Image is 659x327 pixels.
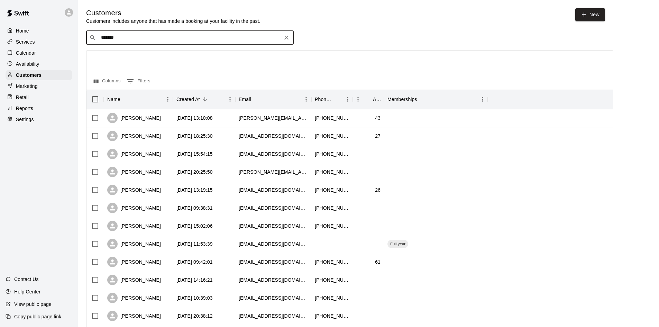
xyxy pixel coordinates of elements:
div: Search customers by name or email [86,31,294,45]
div: shira99@yahoo.com [239,205,308,211]
div: qrscrivner@live.com [239,222,308,229]
div: kcatwray@gmail.com [239,276,308,283]
div: 2025-09-03 20:25:50 [176,169,213,175]
div: sbrussell@live.com [239,258,308,265]
div: watermelonlover0004@gmail.com [239,294,308,301]
p: Reports [16,105,33,112]
div: [PERSON_NAME] [107,203,161,213]
div: [PERSON_NAME] [107,257,161,267]
div: 2025-08-27 14:16:21 [176,276,213,283]
div: 2025-08-29 11:53:39 [176,240,213,247]
div: [PERSON_NAME] [107,185,161,195]
p: Marketing [16,83,38,90]
div: [PERSON_NAME] [107,311,161,321]
div: 2025-08-30 13:19:15 [176,187,213,193]
button: Show filters [125,76,152,87]
div: Name [104,90,173,109]
div: Memberships [387,90,417,109]
div: jefferyhensel@yahoo.com [239,312,308,319]
div: 27 [375,133,381,139]
div: +16232173121 [315,115,349,121]
div: 43 [375,115,381,121]
p: Copy public page link [14,313,61,320]
button: Menu [342,94,353,105]
button: Sort [363,94,373,104]
div: 2025-08-30 09:38:31 [176,205,213,211]
div: +14803264849 [315,276,349,283]
div: 2025-08-29 15:02:06 [176,222,213,229]
div: waltertyler44@gmail.com [239,151,308,157]
button: Select columns [92,76,122,87]
div: wade.rick00@gmail.com [239,115,308,121]
div: [PERSON_NAME] [107,113,161,123]
a: Availability [6,59,72,69]
a: Retail [6,92,72,102]
h5: Customers [86,8,260,18]
a: Customers [6,70,72,80]
div: [PERSON_NAME] [107,275,161,285]
div: Full year [387,240,408,248]
div: +12188393557 [315,205,349,211]
p: Customers [16,72,42,79]
button: Menu [301,94,311,105]
p: Availability [16,61,39,67]
div: 2025-08-24 10:39:03 [176,294,213,301]
button: Sort [251,94,261,104]
a: Settings [6,114,72,125]
a: Services [6,37,72,47]
div: +13106610001 [315,294,349,301]
p: Customers includes anyone that has made a booking at your facility in the past. [86,18,260,25]
div: Phone Number [315,90,333,109]
button: Sort [417,94,427,104]
p: Calendar [16,49,36,56]
div: [PERSON_NAME] [107,293,161,303]
a: Home [6,26,72,36]
button: Sort [333,94,342,104]
div: [PERSON_NAME] [107,221,161,231]
div: Age [373,90,381,109]
div: Phone Number [311,90,353,109]
div: [PERSON_NAME] [107,167,161,177]
div: [PERSON_NAME] [107,149,161,159]
button: Clear [282,33,291,43]
p: Retail [16,94,29,101]
div: +14802709050 [315,151,349,157]
div: toimorren@yahoo.com [239,240,308,247]
div: Memberships [384,90,488,109]
div: 26 [375,187,381,193]
button: Menu [163,94,173,105]
button: Sort [200,94,210,104]
p: Home [16,27,29,34]
button: Menu [353,94,363,105]
button: Sort [120,94,130,104]
a: Marketing [6,81,72,91]
button: Menu [225,94,235,105]
p: Settings [16,116,34,123]
a: Calendar [6,48,72,58]
div: rgrankin22@gmail.com [239,133,308,139]
p: Help Center [14,288,40,295]
div: +14803300706 [315,169,349,175]
div: 2025-09-06 13:10:08 [176,115,213,121]
div: +14805229363 [315,258,349,265]
div: +14807036957 [315,312,349,319]
span: Full year [387,241,408,247]
div: 2025-09-05 15:54:15 [176,151,213,157]
div: peterlope75@gmail.com [239,187,308,193]
div: karen@bodybybutter.com [239,169,308,175]
p: Contact Us [14,276,39,283]
div: [PERSON_NAME] [107,239,161,249]
p: View public page [14,301,52,308]
div: +17039397355 [315,133,349,139]
div: Created At [176,90,200,109]
div: 61 [375,258,381,265]
div: +18103826767 [315,187,349,193]
div: Name [107,90,120,109]
div: Email [239,90,251,109]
